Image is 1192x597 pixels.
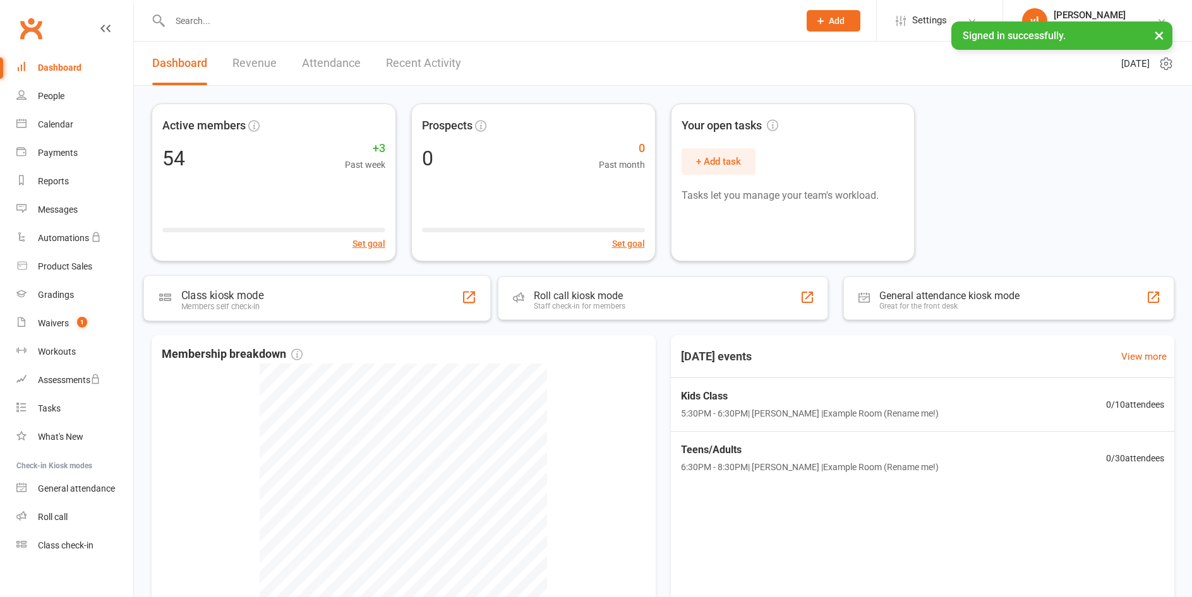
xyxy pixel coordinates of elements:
[15,13,47,44] a: Clubworx
[671,345,762,368] h3: [DATE] events
[16,54,133,82] a: Dashboard
[38,62,81,73] div: Dashboard
[16,423,133,451] a: What's New
[38,403,61,413] div: Tasks
[879,302,1020,310] div: Great for the front desk
[345,139,385,158] span: +3
[232,42,277,85] a: Revenue
[682,187,905,204] p: Tasks let you manage your team's workload.
[682,117,778,135] span: Your open tasks
[1148,21,1171,49] button: ×
[16,531,133,560] a: Class kiosk mode
[38,346,76,357] div: Workouts
[352,237,385,251] button: Set goal
[152,42,207,85] a: Dashboard
[16,394,133,423] a: Tasks
[38,91,64,101] div: People
[16,196,133,224] a: Messages
[829,16,845,26] span: Add
[1121,349,1167,364] a: View more
[16,82,133,110] a: People
[16,110,133,139] a: Calendar
[681,442,939,458] span: Teens/Adults
[38,512,68,522] div: Roll call
[681,388,939,405] span: Kids Class
[345,158,385,172] span: Past week
[16,503,133,531] a: Roll call
[38,540,93,550] div: Class check-in
[879,290,1020,302] div: General attendance kiosk mode
[16,475,133,503] a: General attendance kiosk mode
[181,302,263,311] div: Members self check-in
[912,6,947,35] span: Settings
[1054,9,1157,21] div: [PERSON_NAME]
[302,42,361,85] a: Attendance
[386,42,461,85] a: Recent Activity
[38,148,78,158] div: Payments
[599,158,645,172] span: Past month
[1022,8,1047,33] div: vl
[16,338,133,366] a: Workouts
[166,12,790,30] input: Search...
[38,233,89,243] div: Automations
[38,176,69,186] div: Reports
[16,252,133,281] a: Product Sales
[162,148,185,168] div: 54
[963,30,1066,42] span: Signed in successfully.
[16,366,133,394] a: Assessments
[422,148,433,168] div: 0
[599,139,645,158] span: 0
[612,237,645,251] button: Set goal
[1106,398,1164,411] span: 0 / 10 attendees
[181,289,263,302] div: Class kiosk mode
[681,460,939,474] span: 6:30PM - 8:30PM | [PERSON_NAME] | Example Room (Rename me!)
[162,345,303,364] span: Membership breakdown
[807,10,860,32] button: Add
[38,375,100,385] div: Assessments
[681,406,939,420] span: 5:30PM - 6:30PM | [PERSON_NAME] | Example Room (Rename me!)
[1054,21,1157,32] div: greater western muay thai
[162,117,246,135] span: Active members
[16,139,133,167] a: Payments
[16,281,133,309] a: Gradings
[38,432,83,442] div: What's New
[1106,451,1164,465] span: 0 / 30 attendees
[38,119,73,129] div: Calendar
[422,117,473,135] span: Prospects
[38,290,74,300] div: Gradings
[534,290,625,302] div: Roll call kiosk mode
[16,309,133,338] a: Waivers 1
[38,261,92,271] div: Product Sales
[38,483,115,494] div: General attendance
[38,318,69,328] div: Waivers
[16,224,133,252] a: Automations
[38,204,78,215] div: Messages
[16,167,133,196] a: Reports
[77,317,87,328] span: 1
[534,302,625,310] div: Staff check-in for members
[682,148,756,175] button: + Add task
[1121,56,1150,71] span: [DATE]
